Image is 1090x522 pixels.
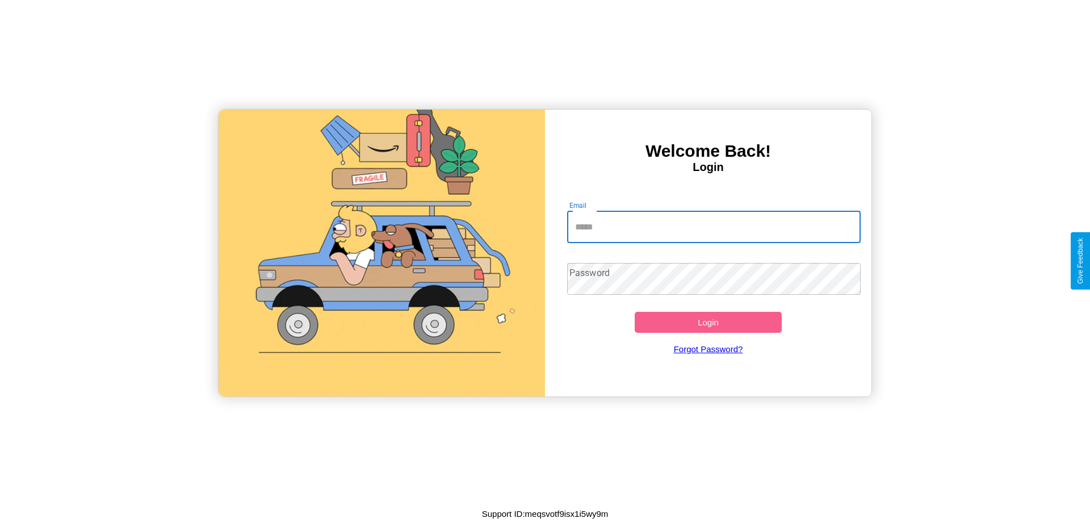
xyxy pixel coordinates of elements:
[545,141,871,161] h3: Welcome Back!
[482,506,609,521] p: Support ID: meqsvotf9isx1i5wy9m
[545,161,871,174] h4: Login
[569,201,587,210] label: Email
[1076,238,1084,284] div: Give Feedback
[219,110,545,396] img: gif
[561,333,856,365] a: Forgot Password?
[635,312,782,333] button: Login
